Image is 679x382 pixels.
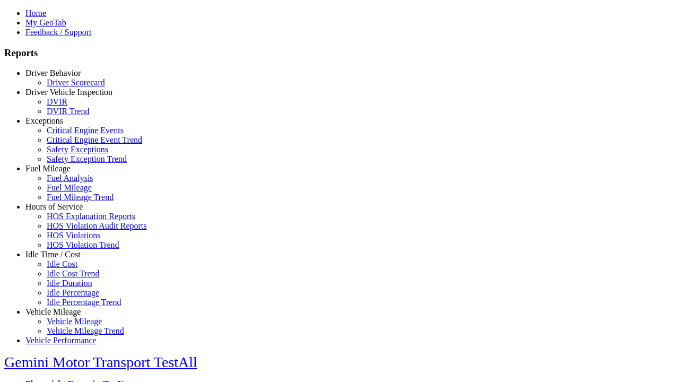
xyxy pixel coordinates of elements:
[47,240,119,249] a: HOS Violation Trend
[47,221,147,230] a: HOS Violation Audit Reports
[25,88,112,97] a: Driver Vehicle Inspection
[47,317,102,326] a: Vehicle Mileage
[47,145,108,154] a: Safety Exceptions
[47,231,100,240] a: HOS Violations
[25,68,81,77] a: Driver Behavior
[47,135,142,144] a: Critical Engine Event Trend
[47,326,124,335] a: Vehicle Mileage Trend
[47,78,105,87] a: Driver Scorecard
[47,212,135,221] a: HOS Explanation Reports
[25,116,63,125] a: Exceptions
[47,193,114,202] a: Fuel Mileage Trend
[47,97,67,106] a: DVIR
[25,250,81,259] a: Idle Time / Cost
[25,164,71,173] a: Fuel Mileage
[47,298,121,307] a: Idle Percentage Trend
[47,154,127,163] a: Safety Exception Trend
[47,183,92,192] a: Fuel Mileage
[25,8,46,18] a: Home
[47,107,89,116] a: DVIR Trend
[25,336,97,345] a: Vehicle Performance
[25,18,66,27] a: My GeoTab
[25,307,81,316] a: Vehicle Mileage
[47,279,92,288] a: Idle Duration
[47,126,124,135] a: Critical Engine Events
[47,288,99,297] a: Idle Percentage
[4,354,197,370] a: Gemini Motor Transport TestAll
[25,202,83,211] a: Hours of Service
[47,269,100,278] a: Idle Cost Trend
[25,28,91,37] a: Feedback / Support
[47,259,77,268] a: Idle Cost
[47,173,93,183] a: Fuel Analysis
[4,47,675,59] h3: Reports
